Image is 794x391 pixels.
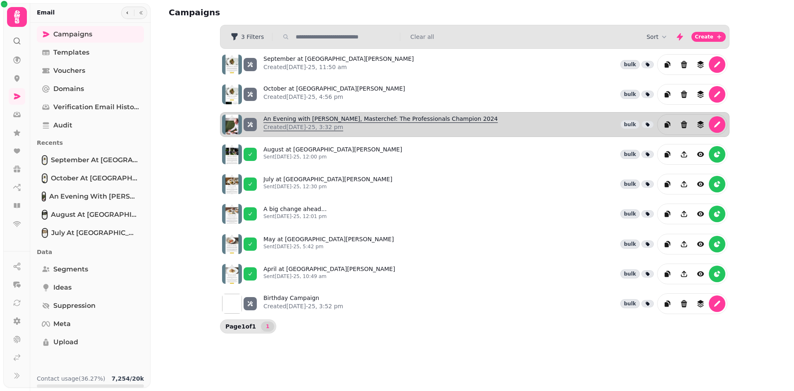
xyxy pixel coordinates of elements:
[37,99,144,115] a: Verification email history
[709,236,725,252] button: reports
[37,225,144,241] a: July at St. Leonard'sJuly at [GEOGRAPHIC_DATA][PERSON_NAME]
[43,156,47,164] img: September at St. Leonard's
[37,26,144,43] a: Campaigns
[620,180,640,189] div: bulk
[51,210,139,220] span: August at [GEOGRAPHIC_DATA][PERSON_NAME]
[659,176,676,192] button: duplicate
[620,209,640,218] div: bulk
[659,295,676,312] button: duplicate
[53,120,72,130] span: Audit
[222,55,242,74] img: aHR0cHM6Ly9zdGFtcGVkZS1zZXJ2aWNlLXByb2QtdGVtcGxhdGUtcHJldmlld3MuczMuZXUtd2VzdC0xLmFtYXpvbmF3cy5jb...
[261,321,274,331] nav: Pagination
[53,66,85,76] span: Vouchers
[659,56,676,73] button: duplicate
[53,102,139,112] span: Verification email history
[49,192,139,201] span: An Evening with [PERSON_NAME], Masterchef: The Professionals Champion 2024
[263,273,395,280] p: Sent [DATE]-25, 10:49 am
[620,240,640,249] div: bulk
[676,56,692,73] button: Delete
[51,228,139,238] span: July at [GEOGRAPHIC_DATA][PERSON_NAME]
[691,32,726,42] button: Create
[620,299,640,308] div: bulk
[53,301,96,311] span: Suppression
[676,176,692,192] button: Share campaign preview
[692,295,709,312] button: revisions
[37,206,144,223] a: August at St. Leonard'sAugust at [GEOGRAPHIC_DATA][PERSON_NAME]
[709,86,725,103] button: edit
[263,213,327,220] p: Sent [DATE]-25, 12:01 pm
[37,135,144,150] p: Recents
[659,266,676,282] button: duplicate
[53,48,89,58] span: Templates
[692,56,709,73] button: revisions
[241,34,264,40] span: 3 Filters
[263,145,402,163] a: August at [GEOGRAPHIC_DATA][PERSON_NAME]Sent[DATE]-25, 12:00 pm
[263,55,414,74] a: September at [GEOGRAPHIC_DATA][PERSON_NAME]Created[DATE]-25, 11:50 am
[692,176,709,192] button: view
[709,266,725,282] button: reports
[263,302,343,310] p: Created [DATE]-25, 3:52 pm
[112,375,144,382] b: 7,254 / 20k
[659,86,676,103] button: duplicate
[695,34,713,39] span: Create
[261,321,274,331] button: 1
[263,205,327,223] a: A big change ahead...Sent[DATE]-25, 12:01 pm
[222,144,242,164] img: aHR0cHM6Ly9zdGFtcGVkZS1zZXJ2aWNlLXByb2QtdGVtcGxhdGUtcHJldmlld3MuczMuZXUtd2VzdC0xLmFtYXpvbmF3cy5jb...
[222,174,242,194] img: aHR0cHM6Ly9zdGFtcGVkZS1zZXJ2aWNlLXByb2QtdGVtcGxhdGUtcHJldmlld3MuczMuZXUtd2VzdC0xLmFtYXpvbmF3cy5jb...
[43,192,45,201] img: An Evening with Dan Merriman, Masterchef: The Professionals Champion 2024
[692,236,709,252] button: view
[620,90,640,99] div: bulk
[43,211,47,219] img: August at St. Leonard's
[53,264,88,274] span: Segments
[37,374,105,383] p: Contact usage (36.27%)
[37,188,144,205] a: An Evening with Dan Merriman, Masterchef: The Professionals Champion 2024An Evening with [PERSON_...
[676,266,692,282] button: Share campaign preview
[264,324,271,329] span: 1
[53,283,72,293] span: Ideas
[709,206,725,222] button: reports
[53,29,92,39] span: Campaigns
[659,116,676,133] button: duplicate
[263,265,395,283] a: April at [GEOGRAPHIC_DATA][PERSON_NAME]Sent[DATE]-25, 10:49 am
[37,117,144,134] a: Audit
[53,84,84,94] span: Domains
[676,206,692,222] button: Share campaign preview
[620,60,640,69] div: bulk
[676,86,692,103] button: Delete
[53,337,78,347] span: Upload
[263,84,405,104] a: October at [GEOGRAPHIC_DATA][PERSON_NAME]Created[DATE]-25, 4:56 pm
[709,146,725,163] button: reports
[692,116,709,133] button: revisions
[620,120,640,129] div: bulk
[692,266,709,282] button: view
[222,234,242,254] img: aHR0cHM6Ly9zdGFtcGVkZS1zZXJ2aWNlLXByb2QtdGVtcGxhdGUtcHJldmlld3MuczMuZXUtd2VzdC0xLmFtYXpvbmF3cy5jb...
[222,115,242,134] img: aHR0cHM6Ly9zdGFtcGVkZS1zZXJ2aWNlLXByb2QtdGVtcGxhdGUtcHJldmlld3MuczMuZXUtd2VzdC0xLmFtYXpvbmF3cy5jb...
[692,146,709,163] button: view
[692,86,709,103] button: revisions
[676,236,692,252] button: Share campaign preview
[37,261,144,278] a: Segments
[43,229,47,237] img: July at St. Leonard's
[709,116,725,133] button: edit
[263,123,498,131] p: Created [DATE]-25, 3:32 pm
[263,63,414,71] p: Created [DATE]-25, 11:50 am
[709,295,725,312] button: edit
[224,30,270,43] button: 3 Filters
[222,322,259,331] p: Page 1 of 1
[263,294,343,314] a: Birthday CampaignCreated[DATE]-25, 3:52 pm
[263,183,392,190] p: Sent [DATE]-25, 12:30 pm
[659,236,676,252] button: duplicate
[263,93,405,101] p: Created [DATE]-25, 4:56 pm
[37,279,144,296] a: Ideas
[37,245,144,259] p: Data
[410,33,434,41] button: Clear all
[676,116,692,133] button: Delete
[222,204,242,224] img: aHR0cHM6Ly9zdGFtcGVkZS1zZXJ2aWNlLXByb2QtdGVtcGxhdGUtcHJldmlld3MuczMuZXUtd2VzdC0xLmFtYXpvbmF3cy5jb...
[37,334,144,350] a: Upload
[692,206,709,222] button: view
[53,319,71,329] span: Meta
[263,243,394,250] p: Sent [DATE]-25, 5:42 pm
[222,264,242,284] img: aHR0cHM6Ly9zdGFtcGVkZS1zZXJ2aWNlLXByb2QtdGVtcGxhdGUtcHJldmlld3MuczMuZXUtd2VzdC0xLmFtYXpvbmF3cy5jb...
[51,155,139,165] span: September at [GEOGRAPHIC_DATA][PERSON_NAME]
[37,316,144,332] a: Meta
